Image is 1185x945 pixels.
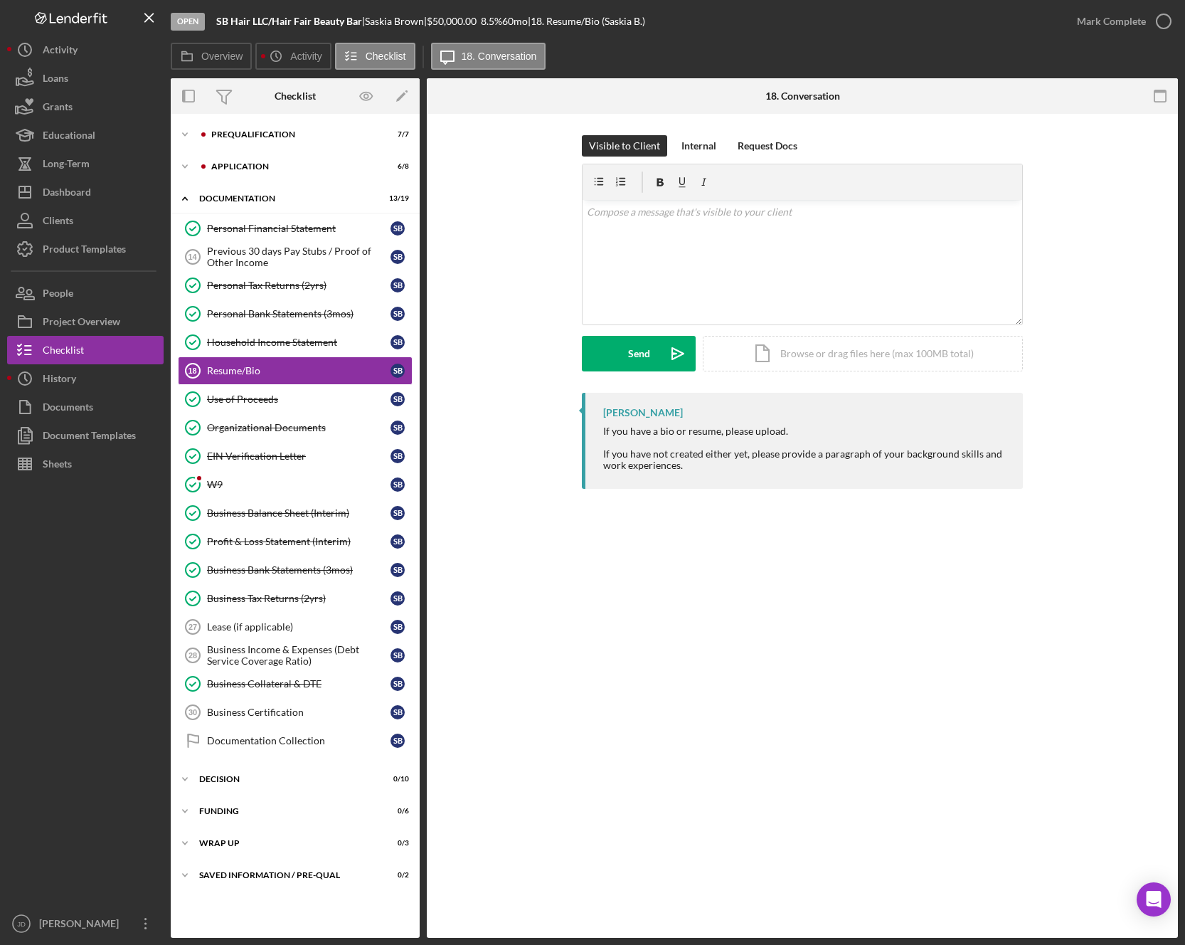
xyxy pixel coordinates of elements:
a: Documentation CollectionSB [178,727,413,755]
div: Lease (if applicable) [207,621,390,633]
div: Internal [681,135,716,157]
label: 18. Conversation [462,51,537,62]
div: Mark Complete [1077,7,1146,36]
div: S B [390,221,405,236]
div: 7 / 7 [383,130,409,139]
div: Documentation [199,194,373,203]
button: Activity [7,36,164,64]
div: S B [390,534,405,549]
div: W9 [207,479,390,490]
div: Application [211,162,373,171]
button: Project Overview [7,307,164,336]
button: Long-Term [7,149,164,178]
a: 30Business CertificationSB [178,698,413,727]
a: Business Tax Returns (2yrs)SB [178,584,413,613]
button: Dashboard [7,178,164,206]
div: Business Tax Returns (2yrs) [207,593,390,604]
div: Send [628,336,650,371]
div: Long-Term [43,149,90,181]
div: S B [390,250,405,264]
a: 27Lease (if applicable)SB [178,613,413,641]
div: Documentation Collection [207,735,390,746]
div: Activity [43,36,78,68]
div: Funding [199,807,373,815]
button: Internal [674,135,723,157]
div: Loans [43,64,68,96]
button: Documents [7,393,164,421]
div: Business Certification [207,707,390,718]
tspan: 18 [188,366,196,375]
label: Activity [290,51,322,62]
button: History [7,364,164,393]
div: 0 / 6 [383,807,409,815]
div: 6 / 8 [383,162,409,171]
div: S B [390,449,405,463]
div: $50,000.00 [427,16,481,27]
div: Open Intercom Messenger [1137,882,1171,917]
div: S B [390,506,405,520]
a: 18Resume/BioSB [178,357,413,385]
div: 0 / 2 [383,871,409,880]
div: Product Templates [43,235,126,267]
div: Business Bank Statements (3mos) [207,564,390,576]
div: S B [390,677,405,691]
div: Document Templates [43,421,136,453]
button: Mark Complete [1063,7,1178,36]
div: Business Collateral & DTE [207,678,390,690]
button: People [7,279,164,307]
div: Checklist [275,90,316,102]
a: 14Previous 30 days Pay Stubs / Proof of Other IncomeSB [178,243,413,271]
button: Activity [255,43,331,70]
button: Checklist [7,336,164,364]
div: S B [390,734,405,748]
div: Personal Financial Statement [207,223,390,234]
div: Organizational Documents [207,422,390,433]
button: Overview [171,43,252,70]
div: 60 mo [502,16,528,27]
div: Clients [43,206,73,238]
div: S B [390,421,405,435]
div: Household Income Statement [207,337,390,348]
div: Profit & Loss Statement (Interim) [207,536,390,547]
button: Clients [7,206,164,235]
button: Document Templates [7,421,164,450]
a: W9SB [178,470,413,499]
div: S B [390,392,405,406]
div: Dashboard [43,178,91,210]
div: Saskia Brown | [365,16,427,27]
a: Use of ProceedsSB [178,385,413,413]
a: Personal Tax Returns (2yrs)SB [178,271,413,300]
button: Loans [7,64,164,93]
div: 18. Conversation [765,90,840,102]
div: [PERSON_NAME] [36,909,128,941]
a: EIN Verification LetterSB [178,442,413,470]
div: Educational [43,121,95,153]
div: 13 / 19 [383,194,409,203]
div: Visible to Client [589,135,660,157]
div: 0 / 3 [383,839,409,848]
button: Grants [7,93,164,121]
button: Product Templates [7,235,164,263]
div: If you have a bio or resume, please upload. If you have not created either yet, please provide a ... [603,426,1009,471]
div: Personal Tax Returns (2yrs) [207,280,390,291]
a: 28Business Income & Expenses (Debt Service Coverage Ratio)SB [178,641,413,670]
button: Checklist [335,43,415,70]
a: Personal Financial StatementSB [178,214,413,243]
tspan: 14 [188,253,197,261]
div: [PERSON_NAME] [603,407,683,418]
div: Project Overview [43,307,120,339]
div: S B [390,278,405,292]
b: SB Hair LLC/Hair Fair Beauty Bar [216,15,362,27]
div: Checklist [43,336,84,368]
div: EIN Verification Letter [207,450,390,462]
div: Wrap up [199,839,373,848]
div: Resume/Bio [207,365,390,376]
div: S B [390,307,405,321]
